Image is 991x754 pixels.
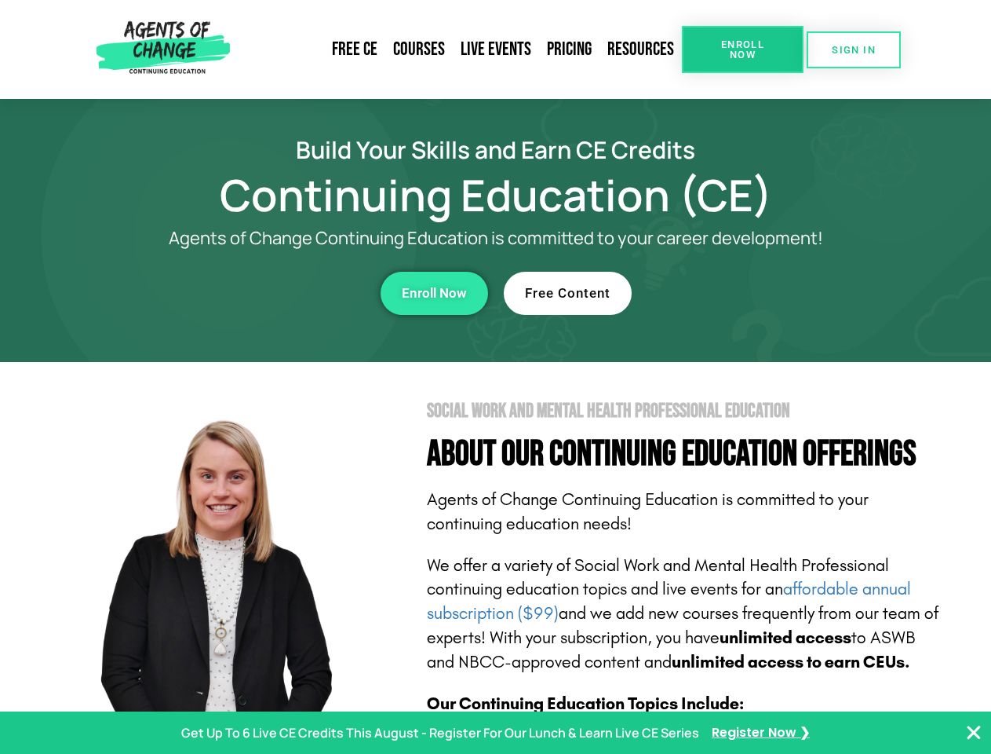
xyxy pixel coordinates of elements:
[964,723,983,742] button: Close Banner
[427,401,943,421] h2: Social Work and Mental Health Professional Education
[49,138,943,161] h2: Build Your Skills and Earn CE Credits
[427,489,869,534] span: Agents of Change Continuing Education is committed to your continuing education needs!
[525,287,610,300] span: Free Content
[720,628,851,648] b: unlimited access
[832,45,876,55] span: SIGN IN
[453,31,539,68] a: Live Events
[504,272,632,315] a: Free Content
[712,722,810,745] a: Register Now ❯
[707,39,778,60] span: Enroll Now
[181,722,699,745] p: Get Up To 6 Live CE Credits This August - Register For Our Lunch & Learn Live CE Series
[427,437,943,472] h4: About Our Continuing Education Offerings
[599,31,682,68] a: Resources
[427,694,744,714] b: Our Continuing Education Topics Include:
[381,272,488,315] a: Enroll Now
[807,31,901,68] a: SIGN IN
[682,26,803,73] a: Enroll Now
[49,177,943,213] h1: Continuing Education (CE)
[672,652,910,672] b: unlimited access to earn CEUs.
[385,31,453,68] a: Courses
[324,31,385,68] a: Free CE
[539,31,599,68] a: Pricing
[111,229,880,248] p: Agents of Change Continuing Education is committed to your career development!
[236,31,682,68] nav: Menu
[402,287,467,300] span: Enroll Now
[427,554,943,675] p: We offer a variety of Social Work and Mental Health Professional continuing education topics and ...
